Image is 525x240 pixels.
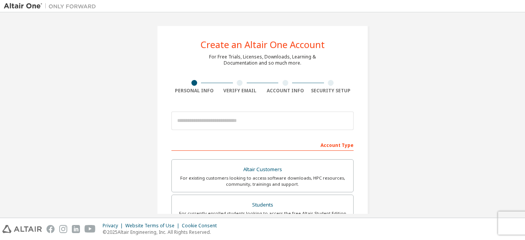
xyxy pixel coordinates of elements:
[47,225,55,233] img: facebook.svg
[201,40,325,49] div: Create an Altair One Account
[85,225,96,233] img: youtube.svg
[262,88,308,94] div: Account Info
[217,88,263,94] div: Verify Email
[308,88,354,94] div: Security Setup
[176,175,349,187] div: For existing customers looking to access software downloads, HPC resources, community, trainings ...
[125,223,182,229] div: Website Terms of Use
[176,210,349,223] div: For currently enrolled students looking to access the free Altair Student Edition bundle and all ...
[103,229,221,235] p: © 2025 Altair Engineering, Inc. All Rights Reserved.
[59,225,67,233] img: instagram.svg
[72,225,80,233] img: linkedin.svg
[176,164,349,175] div: Altair Customers
[103,223,125,229] div: Privacy
[171,88,217,94] div: Personal Info
[176,200,349,210] div: Students
[182,223,221,229] div: Cookie Consent
[4,2,100,10] img: Altair One
[209,54,316,66] div: For Free Trials, Licenses, Downloads, Learning & Documentation and so much more.
[2,225,42,233] img: altair_logo.svg
[171,138,354,151] div: Account Type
